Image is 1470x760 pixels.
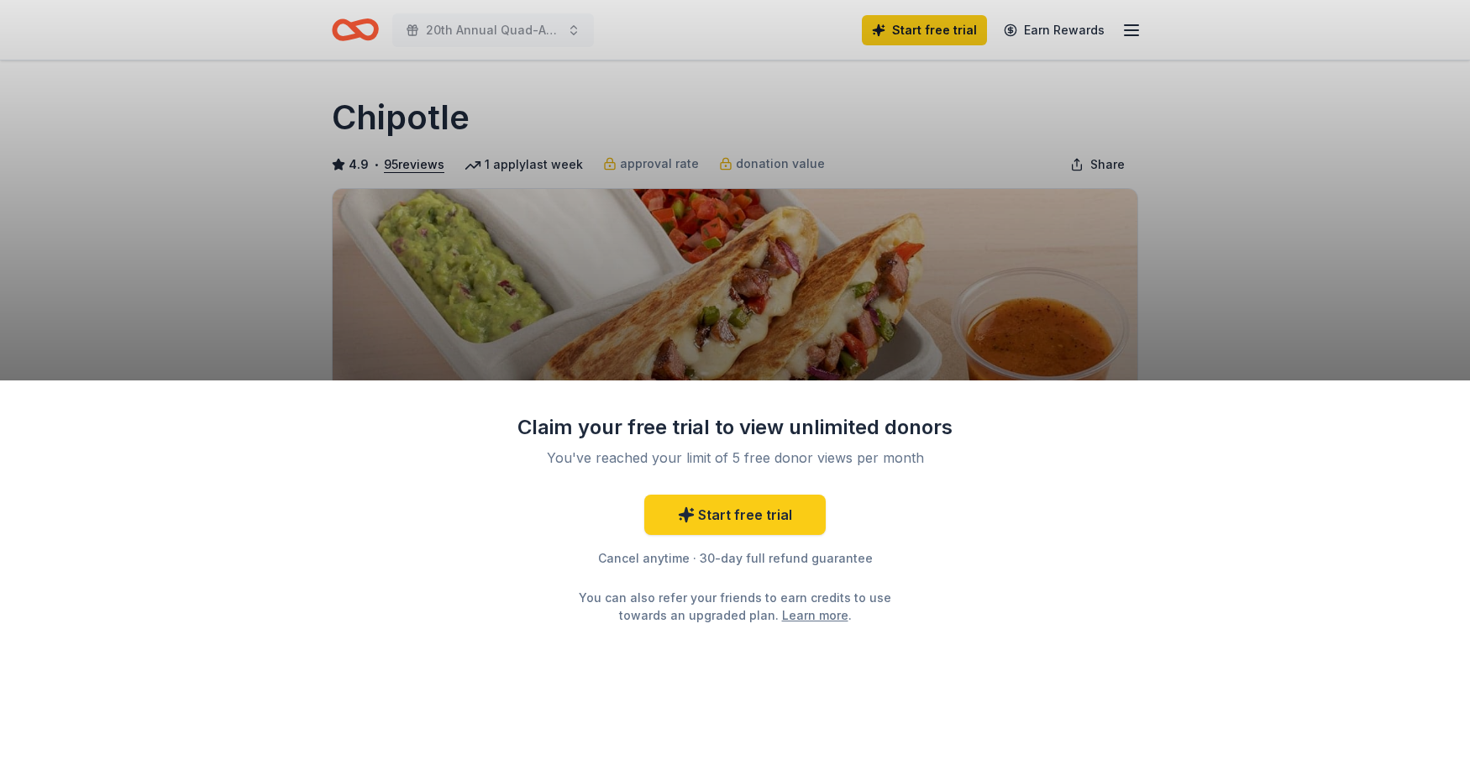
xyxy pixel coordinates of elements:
div: You've reached your limit of 5 free donor views per month [537,448,933,468]
div: Cancel anytime · 30-day full refund guarantee [517,548,953,569]
div: You can also refer your friends to earn credits to use towards an upgraded plan. . [564,589,906,624]
a: Start free trial [644,495,826,535]
a: Learn more [782,606,848,624]
div: Claim your free trial to view unlimited donors [517,414,953,441]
